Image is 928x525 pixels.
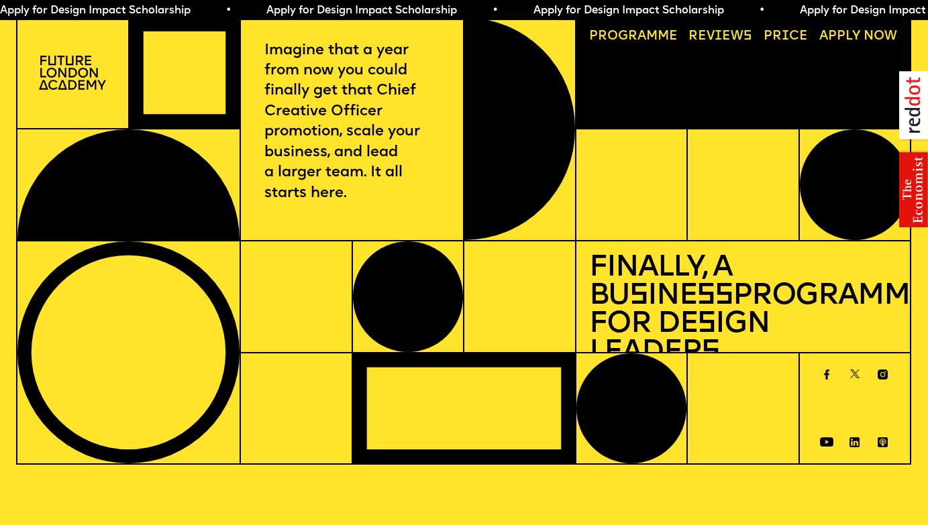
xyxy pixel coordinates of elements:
[697,310,715,339] span: s
[225,5,231,16] span: •
[701,338,719,367] span: s
[492,5,498,16] span: •
[629,282,648,311] span: s
[589,254,897,367] h1: Finally, a Bu ine Programme for De ign Leader
[582,24,684,50] a: Programme
[758,5,764,16] span: •
[264,41,440,204] p: Imagine that a year from now you could finally get that Chief Creative Officer promotion, scale y...
[819,30,828,43] span: A
[697,282,733,311] span: ss
[682,24,759,50] a: Reviews
[637,30,646,43] span: a
[757,24,814,50] a: Price
[813,24,903,50] a: Apply now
